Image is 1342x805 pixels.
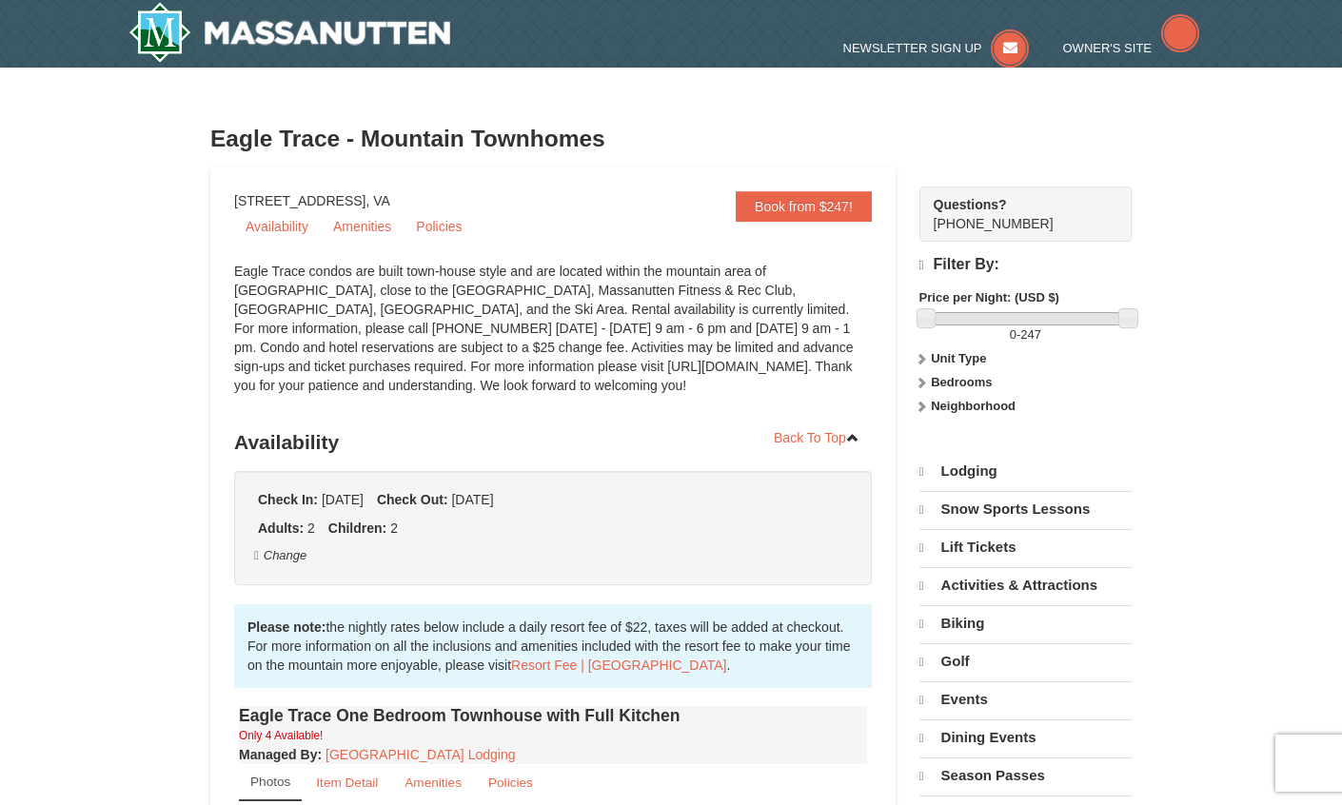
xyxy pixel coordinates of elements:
a: Item Detail [304,764,390,801]
a: Amenities [322,212,403,241]
strong: Children: [328,520,386,536]
span: [DATE] [451,492,493,507]
h4: Eagle Trace One Bedroom Townhouse with Full Kitchen [239,706,867,725]
strong: Adults: [258,520,304,536]
a: Activities & Attractions [919,567,1132,603]
a: Availability [234,212,320,241]
button: Change [253,545,307,566]
strong: Unit Type [931,351,986,365]
div: the nightly rates below include a daily resort fee of $22, taxes will be added at checkout. For m... [234,604,872,688]
span: 0 [1010,327,1016,342]
strong: : [239,747,322,762]
strong: Neighborhood [931,399,1016,413]
a: Owner's Site [1063,41,1200,55]
small: Item Detail [316,776,378,790]
a: Season Passes [919,757,1132,794]
small: Only 4 Available! [239,729,323,742]
div: Eagle Trace condos are built town-house style and are located within the mountain area of [GEOGRA... [234,262,872,414]
h4: Filter By: [919,256,1132,274]
a: Golf [919,643,1132,679]
span: Managed By [239,747,317,762]
a: Book from $247! [736,191,872,222]
a: Photos [239,764,302,801]
a: Biking [919,605,1132,641]
a: Lodging [919,454,1132,489]
a: Newsletter Sign Up [843,41,1030,55]
a: Amenities [392,764,474,801]
a: Policies [405,212,473,241]
span: [DATE] [322,492,364,507]
h3: Eagle Trace - Mountain Townhomes [210,120,1132,158]
span: 2 [390,520,398,536]
a: Lift Tickets [919,529,1132,565]
strong: Bedrooms [931,375,992,389]
span: 2 [307,520,315,536]
strong: Please note: [247,619,326,635]
small: Amenities [405,776,462,790]
strong: Price per Night: (USD $) [919,290,1059,304]
a: Dining Events [919,719,1132,756]
a: Resort Fee | [GEOGRAPHIC_DATA] [511,658,726,673]
a: Snow Sports Lessons [919,491,1132,527]
small: Photos [250,775,290,789]
strong: Check Out: [377,492,448,507]
a: Events [919,681,1132,717]
label: - [919,325,1132,344]
span: 247 [1020,327,1041,342]
a: Massanutten Resort [128,2,450,63]
img: Massanutten Resort Logo [128,2,450,63]
h3: Availability [234,423,872,461]
strong: Check In: [258,492,318,507]
a: [GEOGRAPHIC_DATA] Lodging [326,747,515,762]
span: [PHONE_NUMBER] [934,195,1097,231]
small: Policies [488,776,533,790]
a: Policies [476,764,545,801]
a: Back To Top [761,423,872,452]
strong: Questions? [934,197,1007,212]
span: Owner's Site [1063,41,1153,55]
span: Newsletter Sign Up [843,41,982,55]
